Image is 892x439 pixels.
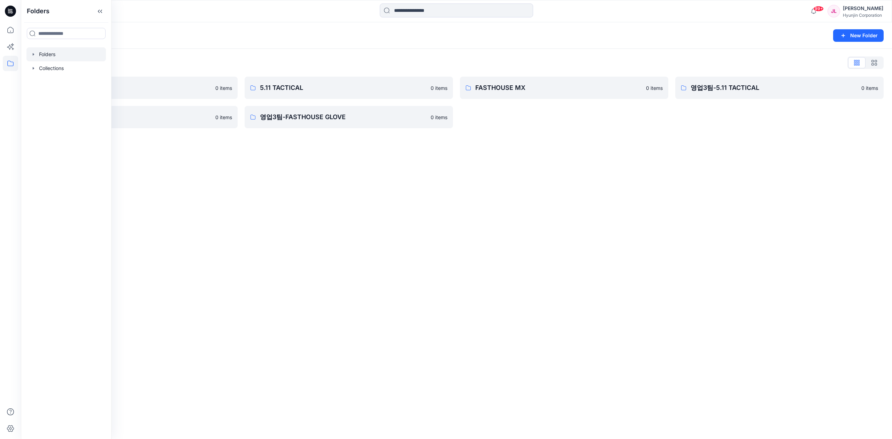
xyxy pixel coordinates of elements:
a: 영업3팀-FASTHOUSE0 items [29,106,238,128]
div: Hyunjin Corporation [843,13,883,18]
span: 99+ [813,6,824,11]
p: FASTHOUSE MX [475,83,642,93]
div: JL [828,5,840,17]
p: 0 items [431,114,447,121]
a: FASTHOUSE MX0 items [460,77,668,99]
a: 0-[PERSON_NAME]0 items [29,77,238,99]
p: 0 items [646,84,663,92]
p: 5.11 TACTICAL [260,83,426,93]
p: 0-[PERSON_NAME] [45,83,211,93]
a: 영업3팀-FASTHOUSE GLOVE0 items [245,106,453,128]
p: 0 items [215,114,232,121]
p: 영업3팀-FASTHOUSE GLOVE [260,112,426,122]
div: [PERSON_NAME] [843,4,883,13]
p: 0 items [215,84,232,92]
a: 영업3팀-5.11 TACTICAL0 items [675,77,884,99]
p: 영업3팀-5.11 TACTICAL [691,83,857,93]
p: 0 items [431,84,447,92]
button: New Folder [833,29,884,42]
p: 영업3팀-FASTHOUSE [45,112,211,122]
p: 0 items [861,84,878,92]
a: 5.11 TACTICAL0 items [245,77,453,99]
